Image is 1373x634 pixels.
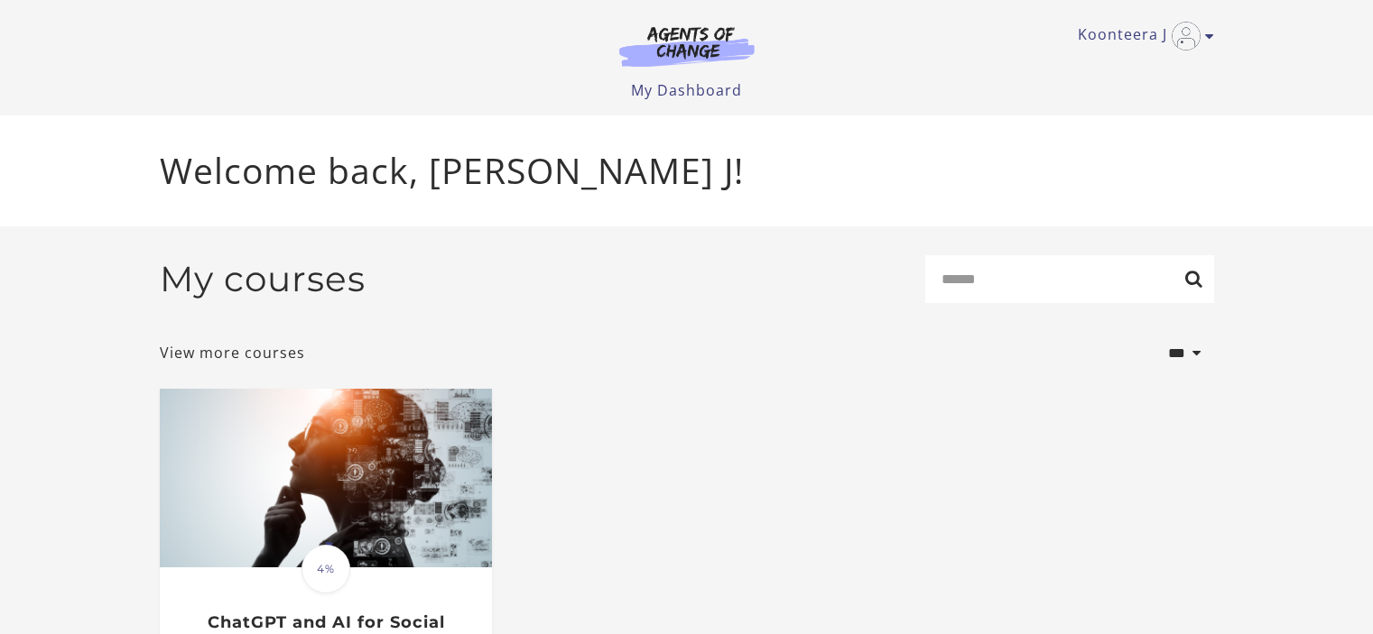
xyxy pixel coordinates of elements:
p: Welcome back, [PERSON_NAME] J! [160,144,1214,198]
h2: My courses [160,258,366,300]
a: Toggle menu [1078,22,1205,51]
span: 4% [302,545,350,593]
a: View more courses [160,342,305,363]
a: My Dashboard [631,80,742,100]
img: Agents of Change Logo [600,25,774,67]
